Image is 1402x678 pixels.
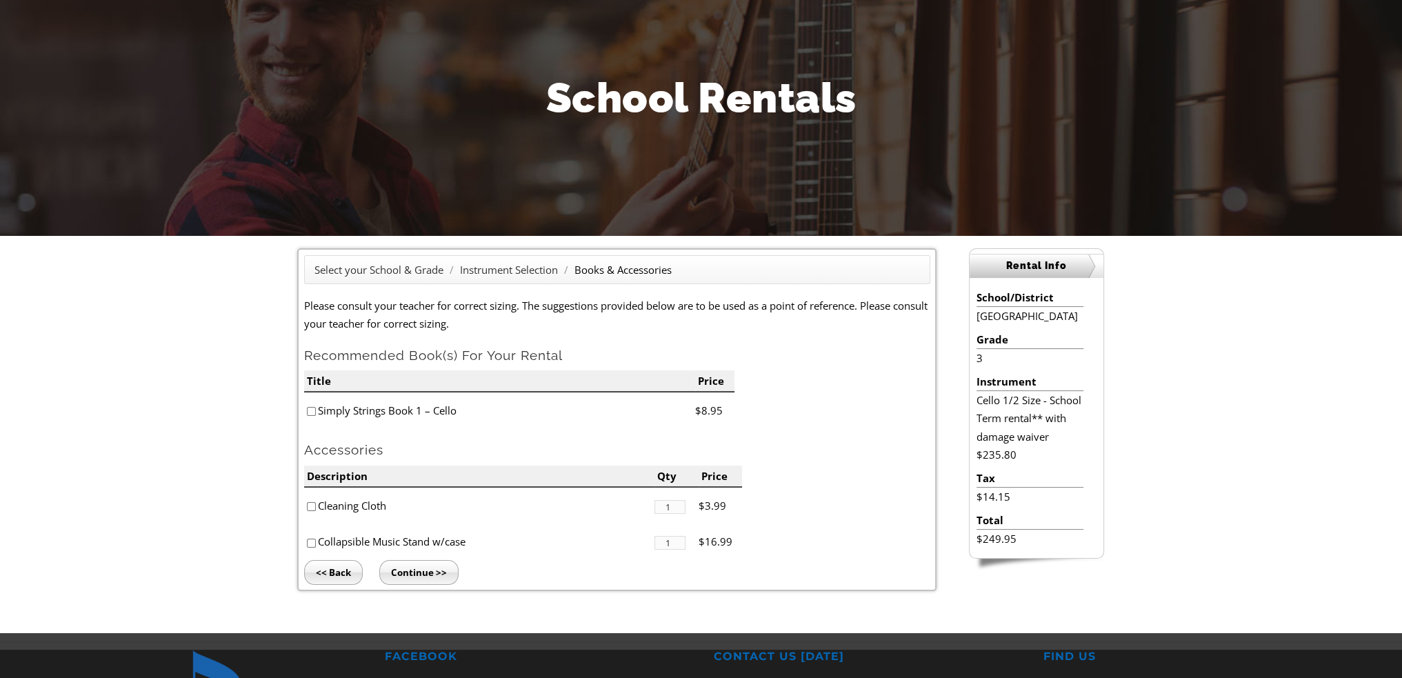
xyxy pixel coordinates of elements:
[977,330,1083,349] li: Grade
[977,469,1083,488] li: Tax
[695,370,734,392] li: Price
[561,263,572,277] span: /
[379,560,459,585] input: Continue >>
[314,263,443,277] a: Select your School & Grade
[699,524,743,560] li: $16.99
[304,524,654,560] li: Collapsible Music Stand w/case
[699,488,743,524] li: $3.99
[977,391,1083,463] li: Cello 1/2 Size - School Term rental** with damage waiver $235.80
[304,466,654,488] li: Description
[384,650,688,664] h2: FACEBOOK
[446,263,457,277] span: /
[460,263,558,277] a: Instrument Selection
[304,370,695,392] li: Title
[304,392,695,429] li: Simply Strings Book 1 – Cello
[977,372,1083,391] li: Instrument
[1043,650,1347,664] h2: FIND US
[977,511,1083,530] li: Total
[298,69,1105,127] h1: School Rentals
[977,288,1083,307] li: School/District
[977,349,1083,367] li: 3
[714,650,1017,664] h2: CONTACT US [DATE]
[977,488,1083,506] li: $14.15
[969,559,1104,571] img: sidebar-footer.png
[304,347,930,364] h2: Recommended Book(s) For Your Rental
[304,297,930,333] p: Please consult your teacher for correct sizing. The suggestions provided below are to be used as ...
[304,488,654,524] li: Cleaning Cloth
[699,466,743,488] li: Price
[970,254,1103,278] h2: Rental Info
[695,392,734,429] li: $8.95
[977,307,1083,325] li: [GEOGRAPHIC_DATA]
[304,441,930,459] h2: Accessories
[574,261,672,279] li: Books & Accessories
[654,466,699,488] li: Qty
[977,530,1083,548] li: $249.95
[304,560,363,585] input: << Back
